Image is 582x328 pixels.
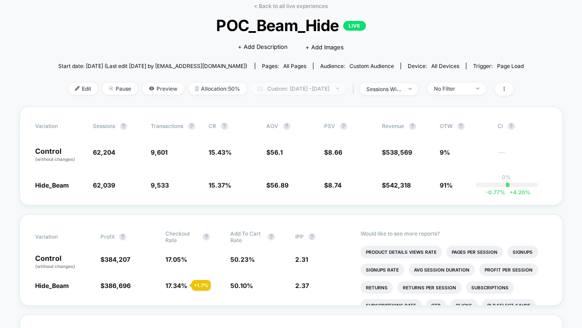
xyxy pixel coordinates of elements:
span: Device: [401,63,466,69]
p: Control [36,255,92,270]
span: CR [209,123,217,129]
a: < Back to all live experiences [254,3,328,9]
img: rebalance [195,86,199,91]
li: Pages Per Session [446,246,503,258]
img: edit [75,86,80,91]
span: Profit [100,233,115,240]
button: ? [188,123,195,130]
span: CI [498,123,547,130]
span: Variation [36,230,84,244]
span: 62,204 [93,148,116,156]
span: (without changes) [36,264,76,269]
img: end [476,88,479,89]
p: 0% [502,174,511,180]
span: | [350,83,360,96]
span: AOV [267,123,279,129]
img: end [109,86,113,91]
span: + [510,189,513,196]
span: 386,696 [104,282,131,289]
li: Returns Per Session [397,281,462,294]
span: (without changes) [36,156,76,162]
button: ? [203,233,210,240]
img: end [409,88,412,90]
button: ? [340,123,347,130]
span: 17.34 % [165,282,187,289]
button: ? [309,233,316,240]
li: Subscriptions Rate [361,299,421,312]
span: 91% [440,181,453,189]
span: all pages [283,63,306,69]
span: 2.31 [296,256,309,263]
span: 56.89 [271,181,289,189]
div: sessions with impression [366,86,402,92]
button: ? [268,233,275,240]
span: Checkout Rate [165,230,198,244]
span: Hide_Beam [36,181,69,189]
span: 384,207 [104,256,130,263]
span: $ [382,181,411,189]
button: ? [119,233,126,240]
span: $ [382,148,413,156]
li: Avg Session Duration [409,264,475,276]
span: $ [267,148,283,156]
span: 9,533 [151,181,169,189]
span: Custom Audience [349,63,394,69]
span: 15.43 % [209,148,232,156]
span: $ [100,256,130,263]
span: $ [325,148,343,156]
span: 8.74 [329,181,342,189]
span: 17.05 % [165,256,187,263]
p: | [506,180,508,187]
span: Start date: [DATE] (Last edit [DATE] by [EMAIL_ADDRESS][DOMAIN_NAME]) [58,63,247,69]
span: -0.77 % [486,189,505,196]
button: ? [120,123,127,130]
span: 9% [440,148,450,156]
button: ? [508,123,515,130]
span: Sessions [93,123,116,129]
span: Hide_Beam [36,282,69,289]
span: Revenue [382,123,405,129]
span: --- [498,150,547,163]
span: Page Load [497,63,524,69]
span: PSV [325,123,336,129]
span: POC_Beam_Hide [81,16,501,35]
div: Trigger: [473,63,524,69]
button: ? [409,123,416,130]
span: + Add Description [238,43,288,52]
span: IPP [296,233,304,240]
li: Clicks [450,299,478,312]
span: Allocation: 50% [189,83,247,95]
span: 50.10 % [230,282,253,289]
span: + Add Images [306,44,344,51]
span: 9,601 [151,148,168,156]
span: Edit [68,83,98,95]
div: Audience: [320,63,394,69]
span: 50.23 % [230,256,255,263]
li: Product Details Views Rate [361,246,442,258]
button: ? [221,123,228,130]
button: ? [283,123,290,130]
li: Ctr [426,299,446,312]
span: 15.37 % [209,181,232,189]
li: Signups Rate [361,264,404,276]
span: $ [267,181,289,189]
span: Custom: [DATE] - [DATE] [251,83,346,95]
div: No Filter [434,85,470,92]
p: Would like to see more reports? [361,230,547,237]
span: Add To Cart Rate [230,230,263,244]
span: 538,569 [386,148,413,156]
span: 62,039 [93,181,116,189]
span: 56.1 [271,148,283,156]
span: OTW [440,123,489,130]
span: Variation [36,123,84,130]
div: + 1.7 % [192,280,211,291]
span: 2.37 [296,282,309,289]
li: Subscriptions [466,281,514,294]
span: 8.66 [329,148,343,156]
span: 542,318 [386,181,411,189]
span: $ [325,181,342,189]
span: Transactions [151,123,184,129]
p: Control [36,148,84,163]
span: 4.20 % [505,189,530,196]
li: Signups [507,246,538,258]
